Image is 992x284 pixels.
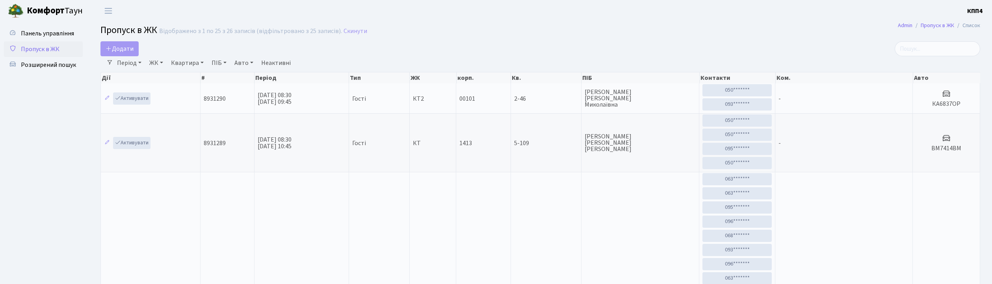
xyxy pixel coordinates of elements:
[700,72,776,83] th: Контакти
[168,56,207,70] a: Квартира
[895,41,980,56] input: Пошук...
[27,4,83,18] span: Таун
[352,140,366,146] span: Гості
[21,61,76,69] span: Розширений пошук
[208,56,230,70] a: ПІБ
[886,17,992,34] nav: breadcrumb
[21,29,74,38] span: Панель управління
[114,56,145,70] a: Період
[98,4,118,17] button: Переключити навігацію
[585,133,696,152] span: [PERSON_NAME] [PERSON_NAME] [PERSON_NAME]
[514,96,578,102] span: 2-46
[778,139,781,148] span: -
[349,72,410,83] th: Тип
[204,94,226,103] span: 8931290
[413,140,453,146] span: КТ
[258,56,294,70] a: Неактивні
[27,4,65,17] b: Комфорт
[8,3,24,19] img: logo.png
[410,72,456,83] th: ЖК
[511,72,581,83] th: Кв.
[514,140,578,146] span: 5-109
[459,139,472,148] span: 1413
[106,44,134,53] span: Додати
[913,72,981,83] th: Авто
[921,21,954,30] a: Пропуск в ЖК
[967,6,983,16] a: КПП4
[776,72,913,83] th: Ком.
[954,21,980,30] li: Список
[778,94,781,103] span: -
[159,28,342,35] div: Відображено з 1 по 25 з 26 записів (відфільтровано з 25 записів).
[916,145,977,152] h5: BM7414BM
[4,26,83,41] a: Панель управління
[352,96,366,102] span: Гості
[967,7,983,15] b: КПП4
[344,28,367,35] a: Скинути
[204,139,226,148] span: 8931289
[898,21,912,30] a: Admin
[21,45,59,53] span: Пропуск в ЖК
[146,56,166,70] a: ЖК
[258,135,292,151] span: [DATE] 08:30 [DATE] 10:45
[201,72,255,83] th: #
[101,72,201,83] th: Дії
[231,56,256,70] a: Авто
[457,72,511,83] th: корп.
[4,41,83,57] a: Пропуск в ЖК
[581,72,699,83] th: ПІБ
[255,72,349,83] th: Період
[413,96,453,102] span: КТ2
[100,23,157,37] span: Пропуск в ЖК
[113,137,150,149] a: Активувати
[100,41,139,56] a: Додати
[459,94,475,103] span: 00101
[258,91,292,106] span: [DATE] 08:30 [DATE] 09:45
[4,57,83,73] a: Розширений пошук
[916,100,977,108] h5: КА6837ОР
[585,89,696,108] span: [PERSON_NAME] [PERSON_NAME] Миколаївна
[113,92,150,105] a: Активувати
